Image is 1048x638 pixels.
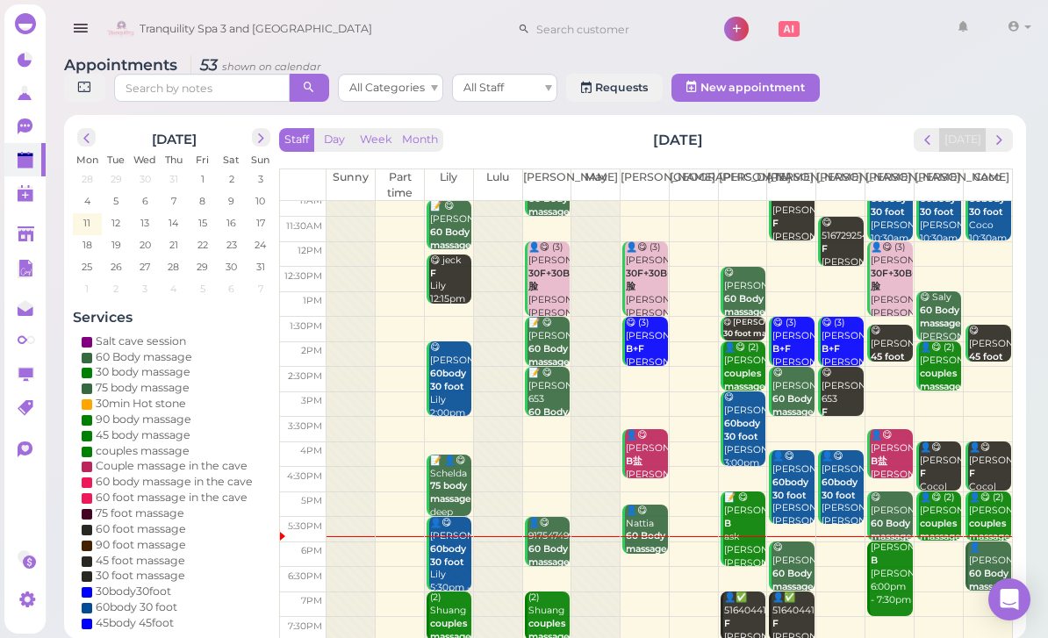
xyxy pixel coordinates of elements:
[871,268,929,292] b: 30F+30B+30脸
[169,193,178,209] span: 7
[140,281,149,297] span: 3
[196,154,209,166] span: Fri
[669,169,718,201] th: [GEOGRAPHIC_DATA]
[429,455,471,559] div: 📝 👤😋 Schelda deep Lily 4:15pm - 5:30pm
[528,543,570,568] b: 60 Body massage
[821,217,863,308] div: 😋 5167292544 [PERSON_NAME] 11:30am - 12:30pm
[279,128,314,152] button: Staff
[96,412,191,427] div: 90 body massage
[376,169,425,201] th: Part time
[723,267,765,358] div: 😋 [PERSON_NAME] [PERSON_NAME] 12:30pm - 1:30pm
[133,154,156,166] span: Wed
[772,218,779,229] b: F
[96,443,190,459] div: couples massage
[968,441,1011,546] div: 👤😋 [PERSON_NAME] Coco|[PERSON_NAME] 4:00pm - 5:00pm
[429,517,471,608] div: 👤😋 [PERSON_NAME] Lily 5:30pm - 7:00pm
[256,171,265,187] span: 3
[355,128,398,152] button: Week
[226,281,236,297] span: 6
[724,418,760,442] b: 60body 30 foot
[625,317,667,421] div: 😋 (3) [PERSON_NAME] [PERSON_NAME]|[PERSON_NAME]|[PERSON_NAME] 1:30pm - 2:30pm
[772,618,779,629] b: F
[196,237,210,253] span: 22
[80,259,94,275] span: 25
[253,237,268,253] span: 24
[140,4,372,54] span: Tranquility Spa 3 and [GEOGRAPHIC_DATA]
[870,325,912,429] div: 😋 [PERSON_NAME] Coco|[PERSON_NAME] 1:40pm - 2:25pm
[919,341,961,472] div: 👤😋 (2) [PERSON_NAME] [PERSON_NAME] |[PERSON_NAME] 2:00pm - 3:00pm
[920,305,961,329] b: 60 Body massage
[168,237,180,253] span: 21
[871,555,878,566] b: B
[968,325,1011,429] div: 😋 [PERSON_NAME] Coco|[PERSON_NAME] 1:40pm - 2:25pm
[626,530,667,555] b: 60 Body massage
[197,215,209,231] span: 15
[772,343,791,355] b: B+F
[301,545,322,556] span: 6pm
[225,215,238,231] span: 16
[821,367,863,458] div: 😋 [PERSON_NAME] 653 [PERSON_NAME] 2:30pm - 3:30pm
[288,620,322,632] span: 7:30pm
[822,243,828,254] b: F
[64,55,182,74] span: Appointments
[724,368,765,392] b: couples massage
[300,445,322,456] span: 4pm
[772,393,814,418] b: 60 Body massage
[301,495,322,506] span: 5pm
[109,171,124,187] span: 29
[626,343,644,355] b: B+F
[969,193,1005,218] b: 60body 30 foot
[528,317,570,421] div: 📝 😋 [PERSON_NAME] [PERSON_NAME] [PERSON_NAME] 1:30pm - 2:30pm
[96,568,185,584] div: 30 foot massage
[288,370,322,382] span: 2:30pm
[96,380,190,396] div: 75 body massage
[963,169,1012,201] th: Coco
[870,429,912,520] div: 👤😋 [PERSON_NAME] [PERSON_NAME]|[PERSON_NAME] 3:45pm - 4:45pm
[871,518,912,542] b: 60 Body massage
[286,220,322,232] span: 11:30am
[167,215,180,231] span: 14
[168,171,180,187] span: 31
[222,61,321,73] small: shown on calendar
[327,169,376,201] th: Sunny
[870,541,912,606] div: [PERSON_NAME] [PERSON_NAME] 6:00pm - 7:30pm
[111,281,120,297] span: 2
[920,368,961,392] b: couples massage
[724,518,731,529] b: B
[138,237,153,253] span: 20
[96,474,253,490] div: 60 body massage in the cave
[530,15,700,43] input: Search customer
[865,169,915,201] th: [PERSON_NAME]
[96,553,185,569] div: 45 foot massage
[528,193,570,218] b: 60 Body massage
[430,543,466,568] b: 60body 30 foot
[349,81,425,94] span: All Categories
[96,458,248,474] div: Couple massage in the cave
[254,193,267,209] span: 10
[224,259,239,275] span: 30
[919,491,961,609] div: 👤😋 (2) [PERSON_NAME] Coco|[PERSON_NAME] 5:00pm - 6:00pm
[138,259,152,275] span: 27
[528,517,570,608] div: 👤😋 9175474997 [PERSON_NAME] 5:30pm - 6:30pm
[986,128,1013,152] button: next
[96,490,248,505] div: 60 foot massage in the cave
[96,333,186,349] div: Salt cave session
[303,295,322,306] span: 1pm
[566,74,663,102] a: Requests
[197,193,207,209] span: 8
[920,518,961,542] b: couples massage
[671,74,820,102] button: New appointment
[772,477,808,501] b: 60body 30 foot
[870,167,912,271] div: 😋 [PERSON_NAME] [PERSON_NAME] 10:30am - 12:00pm
[968,167,1011,271] div: 😋 [PERSON_NAME] Coco 10:30am - 12:00pm
[870,491,912,596] div: 😋 [PERSON_NAME] [PERSON_NAME] 5:00pm - 6:00pm
[822,406,828,418] b: F
[767,169,816,201] th: [PERSON_NAME]
[919,167,961,271] div: 😋 [PERSON_NAME] [PERSON_NAME] 10:30am - 12:00pm
[96,615,174,631] div: 45body 45foot
[225,237,239,253] span: 23
[969,568,1010,592] b: 60 Body massage
[625,505,667,596] div: 👤😋 Nattia [PERSON_NAME] 5:15pm - 6:15pm
[424,169,473,201] th: Lily
[939,128,987,152] button: [DATE]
